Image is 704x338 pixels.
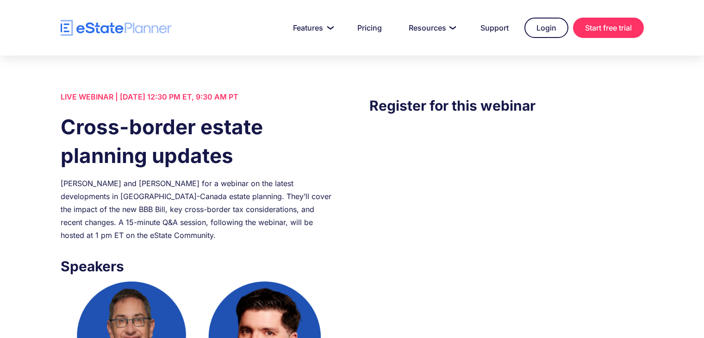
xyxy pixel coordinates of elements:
a: Features [282,19,342,37]
a: Pricing [346,19,393,37]
h1: Cross-border estate planning updates [61,113,335,170]
h3: Speakers [61,256,335,277]
h3: Register for this webinar [369,95,643,116]
div: [PERSON_NAME] and [PERSON_NAME] for a webinar on the latest developments in [GEOGRAPHIC_DATA]-Can... [61,177,335,242]
iframe: Form 0 [369,135,643,204]
a: Support [469,19,520,37]
a: Start free trial [573,18,644,38]
a: Login [524,18,568,38]
a: home [61,20,172,36]
div: LIVE WEBINAR | [DATE] 12:30 PM ET, 9:30 AM PT [61,90,335,103]
a: Resources [398,19,465,37]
